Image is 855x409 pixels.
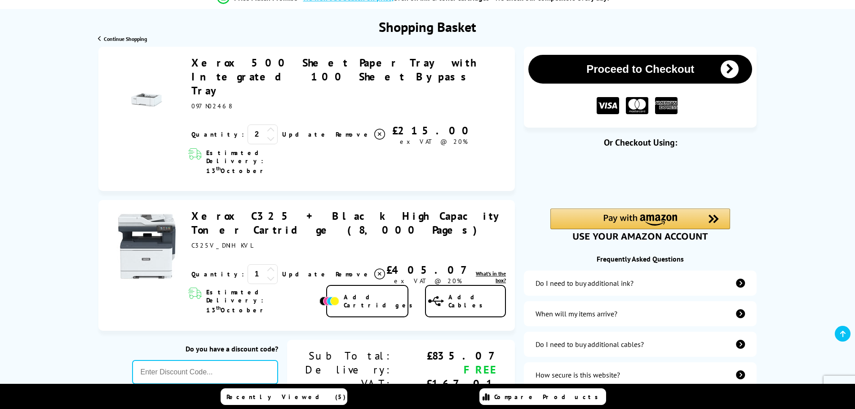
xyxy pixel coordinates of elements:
[386,263,469,277] div: £405.07
[344,293,417,309] span: Add Cartridges
[305,363,392,377] div: Delivery:
[536,370,620,379] div: How secure is this website?
[524,362,757,387] a: secure-website
[392,377,497,391] div: £167.01
[494,393,603,401] span: Compare Products
[528,55,752,84] button: Proceed to Checkout
[536,340,644,349] div: Do I need to buy additional cables?
[191,270,244,278] span: Quantity:
[524,271,757,296] a: additional-ink
[524,254,757,263] div: Frequently Asked Questions
[400,138,468,146] span: ex VAT @ 20%
[206,288,317,314] span: Estimated Delivery: 13 October
[336,270,371,278] span: Remove
[336,130,371,138] span: Remove
[216,165,221,172] sup: th
[98,36,147,42] a: Continue Shopping
[655,97,678,115] img: American Express
[469,270,506,284] a: lnk_inthebox
[206,149,317,175] span: Estimated Delivery: 13 October
[282,270,328,278] a: Update
[392,349,497,363] div: £835.07
[524,137,757,148] div: Or Checkout Using:
[131,84,163,116] img: Xerox 500 Sheet Paper Tray with Integrated 100 Sheet Bypass Tray
[104,36,147,42] span: Continue Shopping
[132,360,278,384] input: Enter Discount Code...
[448,293,505,309] span: Add Cables
[336,128,386,141] a: Delete item from your basket
[191,56,475,98] a: Xerox 500 Sheet Paper Tray with Integrated 100 Sheet Bypass Tray
[479,388,606,405] a: Compare Products
[221,388,347,405] a: Recently Viewed (5)
[626,97,648,115] img: MASTER CARD
[524,301,757,326] a: items-arrive
[191,130,244,138] span: Quantity:
[191,102,231,110] span: 097N02468
[524,332,757,357] a: additional-cables
[536,279,633,288] div: Do I need to buy additional ink?
[386,124,481,138] div: £215.00
[191,209,505,237] a: Xerox C325 + Black High Capacity Toner Cartridge (8,000 Pages)
[392,363,497,377] div: FREE
[191,241,254,249] span: C325V_DNIHKVL
[536,309,617,318] div: When will my items arrive?
[597,97,619,115] img: VISA
[319,297,339,306] img: Add Cartridges
[379,18,476,36] h1: Shopping Basket
[282,130,328,138] a: Update
[226,393,346,401] span: Recently Viewed (5)
[113,213,181,280] img: Xerox C325 + Black High Capacity Toner Cartridge (8,000 Pages)
[476,270,506,284] span: What's in the box?
[394,277,462,285] span: ex VAT @ 20%
[550,209,730,240] div: Amazon Pay - Use your Amazon account
[305,349,392,363] div: Sub Total:
[305,377,392,391] div: VAT:
[550,163,730,193] iframe: PayPal
[132,344,278,353] div: Do you have a discount code?
[216,304,221,311] sup: th
[336,267,386,281] a: Delete item from your basket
